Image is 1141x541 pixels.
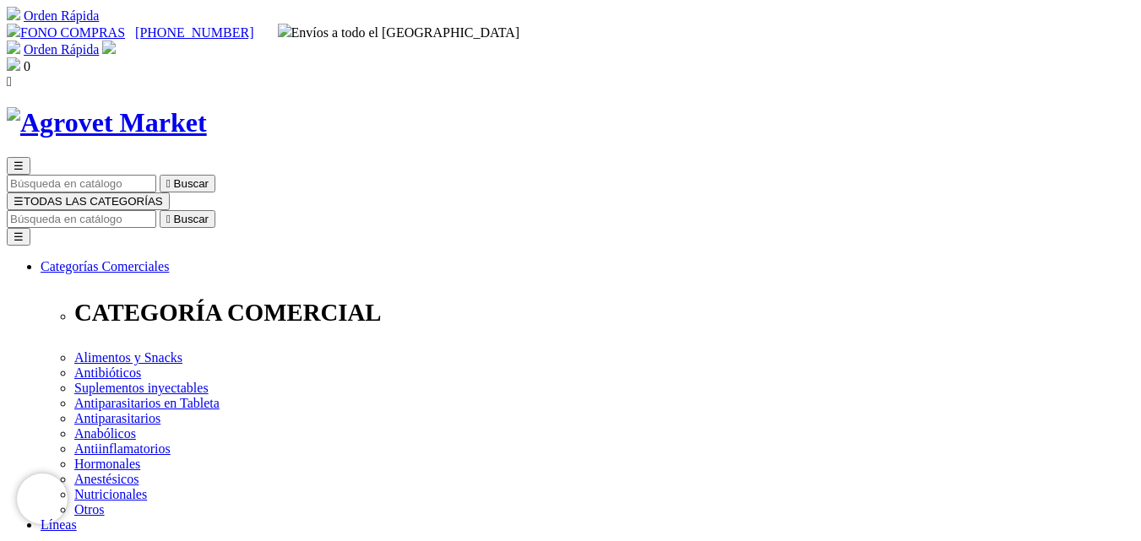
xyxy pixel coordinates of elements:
input: Buscar [7,210,156,228]
a: Líneas [41,517,77,532]
img: Agrovet Market [7,107,207,138]
a: Alimentos y Snacks [74,350,182,365]
p: CATEGORÍA COMERCIAL [74,299,1134,327]
img: shopping-cart.svg [7,7,20,20]
a: Otros [74,502,105,517]
a: Antiparasitarios [74,411,160,425]
a: Orden Rápida [24,42,99,57]
span: Buscar [174,177,209,190]
button: ☰ [7,228,30,246]
span: 0 [24,59,30,73]
img: phone.svg [7,24,20,37]
a: Orden Rápida [24,8,99,23]
a: Anestésicos [74,472,139,486]
a: Suplementos inyectables [74,381,209,395]
span: ☰ [14,195,24,208]
iframe: Brevo live chat [17,473,68,524]
a: Antiinflamatorios [74,441,171,456]
i:  [166,213,171,225]
img: shopping-cart.svg [7,41,20,54]
a: [PHONE_NUMBER] [135,25,253,40]
a: Nutricionales [74,487,147,501]
button:  Buscar [160,210,215,228]
a: Hormonales [74,457,140,471]
img: user.svg [102,41,116,54]
span: Buscar [174,213,209,225]
a: Categorías Comerciales [41,259,169,273]
input: Buscar [7,175,156,192]
i:  [7,74,12,89]
button: ☰ [7,157,30,175]
a: Antibióticos [74,365,141,380]
img: shopping-bag.svg [7,57,20,71]
a: Antiparasitarios en Tableta [74,396,220,410]
span: ☰ [14,160,24,172]
a: Acceda a su cuenta de cliente [102,42,116,57]
span: Envíos a todo el [GEOGRAPHIC_DATA] [278,25,520,40]
i:  [166,177,171,190]
button: ☰TODAS LAS CATEGORÍAS [7,192,170,210]
button:  Buscar [160,175,215,192]
a: Anabólicos [74,426,136,441]
img: delivery-truck.svg [278,24,291,37]
a: FONO COMPRAS [7,25,125,40]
